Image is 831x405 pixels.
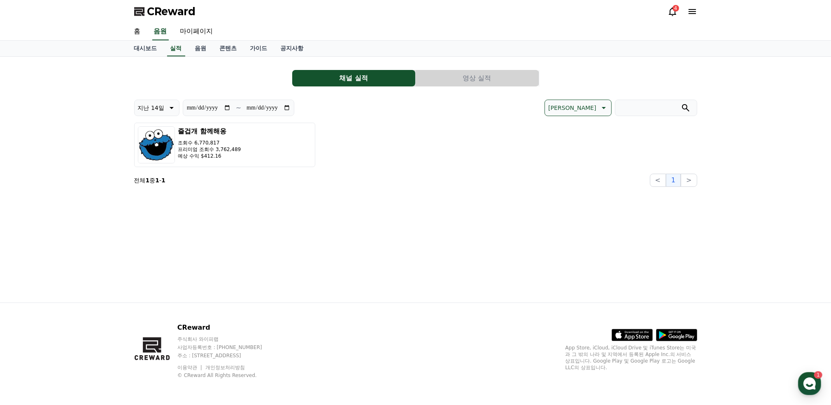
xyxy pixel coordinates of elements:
a: 공지사항 [274,41,310,56]
button: 운영시간 보기 [58,24,105,34]
span: CReward [147,5,196,18]
div: 크리워드 고객센터 휴무 안내 [24,100,139,108]
span: 1 [16,9,19,15]
img: thumbnail [18,147,129,258]
a: 콘텐츠 [213,41,244,56]
a: 채널 실적 [292,70,416,86]
a: 마이페이지 [174,23,220,40]
a: 음원 [152,23,169,40]
p: 주소 : [STREET_ADDRESS] [177,352,278,359]
button: 1 [666,174,681,187]
strong: 1 [161,177,165,184]
div: 다음주 출금은 예정대로 진행됩니다. [24,121,139,129]
a: 개인정보처리방침 [205,365,245,370]
p: [PERSON_NAME] [548,102,596,114]
div: 올 [DATE] 가족들과 함께 풍선한 한가위 보내시길 바라며 늘 좋은 일들만 가득하시길 기원합니다! [24,71,139,96]
a: 이용약관 [177,365,203,370]
div: [DATE](금) ~ [DATE](목)까지 [24,108,139,116]
a: 가이드 [244,41,274,56]
button: 즐겁개 함께해옹 조회수 6,770,817 프리미엄 조회수 3,762,489 예상 수익 $412.16 [134,123,315,167]
a: 홈 [128,23,147,40]
div: 몇 분 내 답변 받으실 수 있어요 [45,14,114,20]
div: 감사합니다. [24,133,139,141]
h3: 즐겁개 함께해옹 [178,126,241,136]
button: 지난 14일 [134,100,179,116]
p: 주식회사 와이피랩 [177,336,278,342]
img: 즐겁개 함께해옹 [138,126,175,163]
p: CReward [177,323,278,333]
p: 조회수 6,770,817 [178,140,241,146]
div: 4 [673,5,679,12]
p: App Store, iCloud, iCloud Drive 및 iTunes Store는 미국과 그 밖의 나라 및 지역에서 등록된 Apple Inc.의 서비스 상표입니다. Goo... [566,344,697,371]
span: 운영시간 보기 [62,26,95,33]
button: 상담 시작하기 [8,259,155,276]
p: ~ [236,103,241,113]
p: 사업자등록번호 : [PHONE_NUMBER] [177,344,278,351]
button: [PERSON_NAME] [545,100,611,116]
p: 전체 중 - [134,176,165,184]
p: 지난 14일 [138,102,164,114]
div: 민족대명절 추석이 찾아왔습니다! [24,59,139,67]
button: 채널 실적 [292,70,415,86]
a: 실적 [167,41,185,56]
p: 프리미엄 조회수 3,762,489 [178,146,241,153]
button: 영상 실적 [416,70,539,86]
button: 1 [4,4,26,21]
a: CReward [134,5,196,18]
a: 음원 [189,41,213,56]
a: 4 [668,7,677,16]
a: 대시보드 [128,41,164,56]
p: 예상 수익 $412.16 [178,153,241,159]
div: CReward [45,5,77,14]
strong: 1 [155,177,159,184]
p: © CReward All Rights Reserved. [177,372,278,379]
button: > [681,174,697,187]
strong: 1 [146,177,150,184]
button: < [650,174,666,187]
